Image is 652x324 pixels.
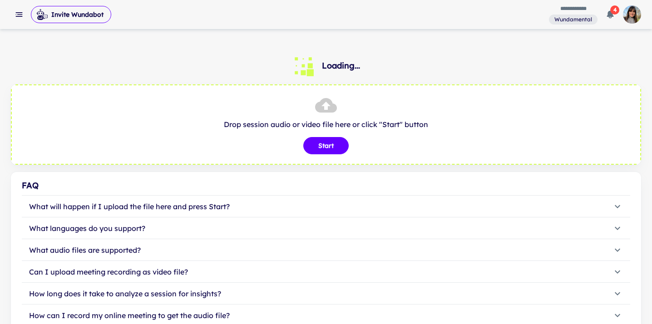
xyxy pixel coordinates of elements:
p: What languages do you support? [29,223,145,234]
img: photoURL [623,5,641,24]
span: You are a member of this workspace. Contact your workspace owner for assistance. [549,14,598,25]
span: Wundamental [551,15,596,24]
p: How can I record my online meeting to get the audio file? [29,310,230,321]
p: How long does it take to analyze a session for insights? [29,288,221,299]
p: Can I upload meeting recording as video file? [29,266,188,277]
button: What will happen if I upload the file here and press Start? [22,196,630,217]
button: 4 [601,5,619,24]
h6: Loading... [322,59,360,72]
button: What audio files are supported? [22,239,630,261]
button: Invite Wundabot [31,6,111,23]
p: What audio files are supported? [29,245,141,255]
button: Can I upload meeting recording as video file? [22,261,630,283]
span: 4 [610,5,619,15]
p: What will happen if I upload the file here and press Start? [29,201,230,212]
span: Invite Wundabot to record a meeting [31,5,111,24]
button: What languages do you support? [22,217,630,239]
button: Start [303,137,349,154]
div: FAQ [22,179,630,192]
p: Drop session audio or video file here or click "Start" button [21,119,631,130]
button: How long does it take to analyze a session for insights? [22,283,630,304]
